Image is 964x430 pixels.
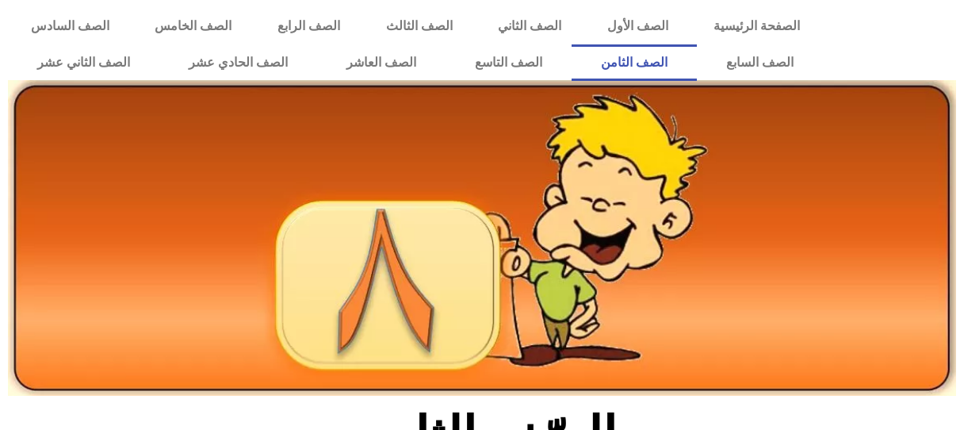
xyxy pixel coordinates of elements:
a: الصف الأول [584,8,691,44]
a: الصف الثامن [572,44,697,81]
a: الصف الثاني [475,8,584,44]
a: الصف الرابع [254,8,363,44]
a: الصف الخامس [132,8,255,44]
a: الصفحة الرئيسية [691,8,824,44]
a: الصف الثاني عشر [8,44,159,81]
a: الصف التاسع [446,44,572,81]
a: الصف الحادي عشر [159,44,317,81]
a: الصف العاشر [317,44,446,81]
a: الصف السادس [8,8,132,44]
a: الصف السابع [697,44,823,81]
a: الصف الثالث [363,8,476,44]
